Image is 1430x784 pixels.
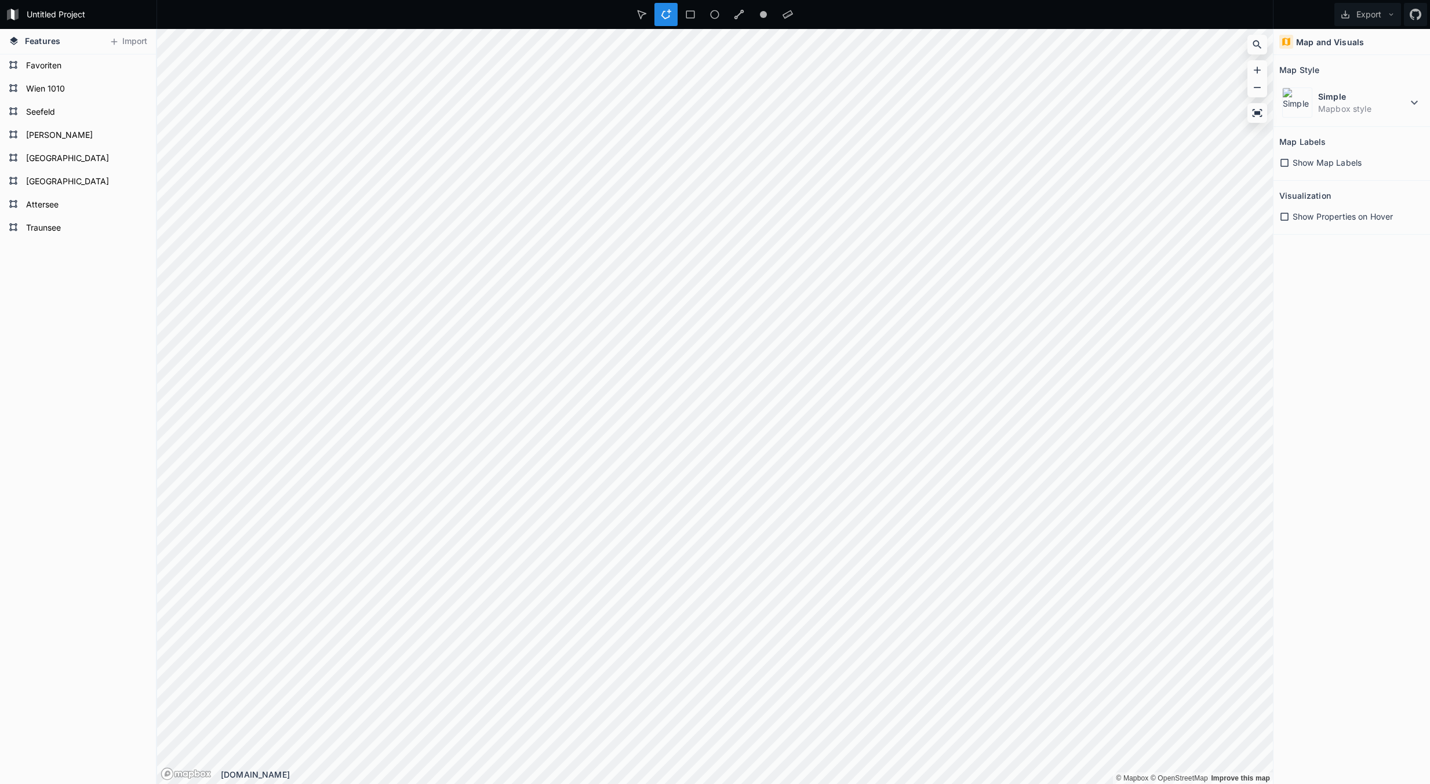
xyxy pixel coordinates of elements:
[1279,133,1326,151] h2: Map Labels
[1211,774,1270,782] a: Map feedback
[1334,3,1401,26] button: Export
[1318,90,1407,103] dt: Simple
[25,35,60,47] span: Features
[1116,774,1148,782] a: Mapbox
[1279,187,1331,205] h2: Visualization
[1296,36,1364,48] h4: Map and Visuals
[161,767,212,781] a: Mapbox logo
[1318,103,1407,115] dd: Mapbox style
[1293,156,1362,169] span: Show Map Labels
[103,32,153,51] button: Import
[1293,210,1393,223] span: Show Properties on Hover
[1282,87,1312,118] img: Simple
[221,768,1273,781] div: [DOMAIN_NAME]
[1151,774,1208,782] a: OpenStreetMap
[1279,61,1319,79] h2: Map Style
